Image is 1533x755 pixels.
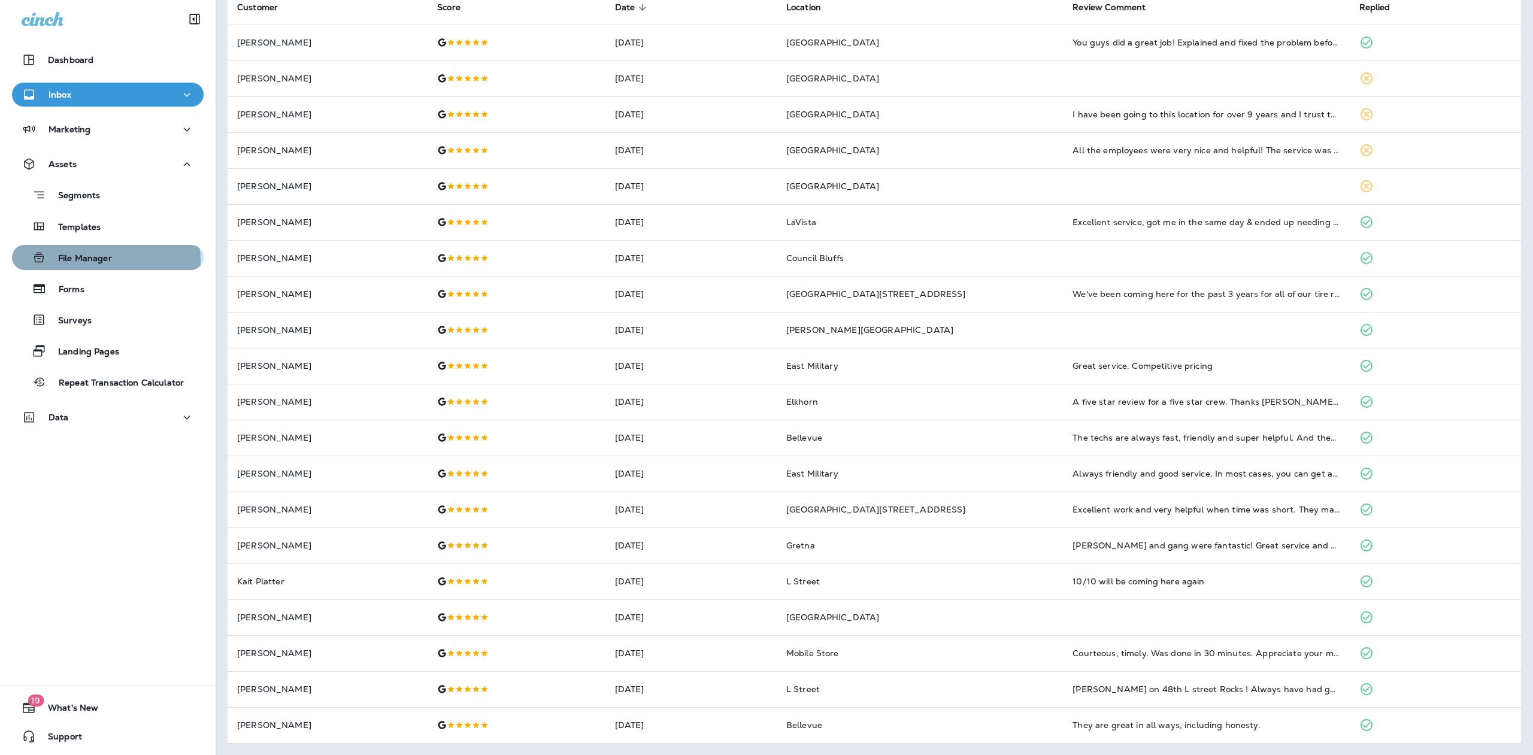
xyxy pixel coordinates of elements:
[786,217,816,228] span: LaVista
[605,276,777,312] td: [DATE]
[615,2,651,13] span: Date
[605,132,777,168] td: [DATE]
[12,369,204,395] button: Repeat Transaction Calculator
[1073,288,1340,300] div: We've been coming here for the past 3 years for all of our tire repairs/replacement. The customer...
[1073,2,1161,13] span: Review Comment
[1359,2,1406,13] span: Replied
[786,37,879,48] span: [GEOGRAPHIC_DATA]
[46,222,101,234] p: Templates
[36,732,82,746] span: Support
[786,540,815,551] span: Gretna
[786,720,822,730] span: Bellevue
[605,527,777,563] td: [DATE]
[237,648,418,658] p: [PERSON_NAME]
[786,360,838,371] span: East Military
[605,384,777,420] td: [DATE]
[605,420,777,456] td: [DATE]
[1073,468,1340,480] div: Always friendly and good service. In most cases, you can get an appointment the same day or withi...
[237,433,418,442] p: [PERSON_NAME]
[605,671,777,707] td: [DATE]
[786,2,821,13] span: Location
[237,145,418,155] p: [PERSON_NAME]
[437,2,476,13] span: Score
[28,695,44,707] span: 19
[786,145,879,156] span: [GEOGRAPHIC_DATA]
[12,338,204,363] button: Landing Pages
[786,576,820,587] span: L Street
[49,125,90,134] p: Marketing
[786,289,966,299] span: [GEOGRAPHIC_DATA][STREET_ADDRESS]
[1073,432,1340,444] div: The techs are always fast, friendly and super helpful. And they are always helping me find discou...
[605,312,777,348] td: [DATE]
[605,707,777,743] td: [DATE]
[1073,396,1340,408] div: A five star review for a five star crew. Thanks Jensen Tire and Auto. Rex Moats
[237,541,418,550] p: [PERSON_NAME]
[786,432,822,443] span: Bellevue
[46,347,119,358] p: Landing Pages
[605,204,777,240] td: [DATE]
[1073,144,1340,156] div: All the employees were very nice and helpful! The service was excellent!
[786,396,818,407] span: Elkhorn
[46,253,112,265] p: File Manager
[49,159,77,169] p: Assets
[12,276,204,301] button: Forms
[12,152,204,176] button: Assets
[12,48,204,72] button: Dashboard
[36,703,98,717] span: What's New
[1073,719,1340,731] div: They are great in all ways, including honesty.
[437,2,460,13] span: Score
[12,405,204,429] button: Data
[605,563,777,599] td: [DATE]
[786,504,966,515] span: [GEOGRAPHIC_DATA][STREET_ADDRESS]
[1073,360,1340,372] div: Great service. Competitive pricing
[786,109,879,120] span: [GEOGRAPHIC_DATA]
[237,505,418,514] p: [PERSON_NAME]
[49,413,69,422] p: Data
[1073,216,1340,228] div: Excellent service, got me in the same day & ended up needing 4 new tires so discussed options & l...
[786,253,844,263] span: Council Bluffs
[48,55,93,65] p: Dashboard
[786,648,839,659] span: Mobile Store
[605,25,777,60] td: [DATE]
[605,599,777,635] td: [DATE]
[605,240,777,276] td: [DATE]
[605,168,777,204] td: [DATE]
[605,96,777,132] td: [DATE]
[237,361,418,371] p: [PERSON_NAME]
[237,397,418,407] p: [PERSON_NAME]
[237,2,293,13] span: Customer
[237,577,418,586] p: Kait Platter
[1073,2,1146,13] span: Review Comment
[1073,37,1340,48] div: You guys did a great job! Explained and fixed the problem before I needed to pick it up for my wo...
[605,456,777,492] td: [DATE]
[12,307,204,332] button: Surveys
[786,325,953,335] span: [PERSON_NAME][GEOGRAPHIC_DATA]
[786,468,838,479] span: East Military
[47,284,84,296] p: Forms
[49,90,71,99] p: Inbox
[786,612,879,623] span: [GEOGRAPHIC_DATA]
[46,316,92,327] p: Surveys
[1359,2,1390,13] span: Replied
[605,492,777,527] td: [DATE]
[1073,647,1340,659] div: Courteous, timely. Was done in 30 minutes. Appreciate your mobile service.
[605,348,777,384] td: [DATE]
[605,635,777,671] td: [DATE]
[615,2,635,13] span: Date
[12,182,204,208] button: Segments
[12,83,204,107] button: Inbox
[786,73,879,84] span: [GEOGRAPHIC_DATA]
[237,325,418,335] p: [PERSON_NAME]
[786,684,820,695] span: L Street
[237,613,418,622] p: [PERSON_NAME]
[12,245,204,270] button: File Manager
[1073,575,1340,587] div: 10/10 will be coming here again
[237,720,418,730] p: [PERSON_NAME]
[237,253,418,263] p: [PERSON_NAME]
[237,289,418,299] p: [PERSON_NAME]
[786,2,837,13] span: Location
[237,38,418,47] p: [PERSON_NAME]
[1073,108,1340,120] div: I have been going to this location for over 9 years and I trust the work they do. The manager alw...
[1073,504,1340,516] div: Excellent work and very helpful when time was short. They made it happen.
[12,696,204,720] button: 19What's New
